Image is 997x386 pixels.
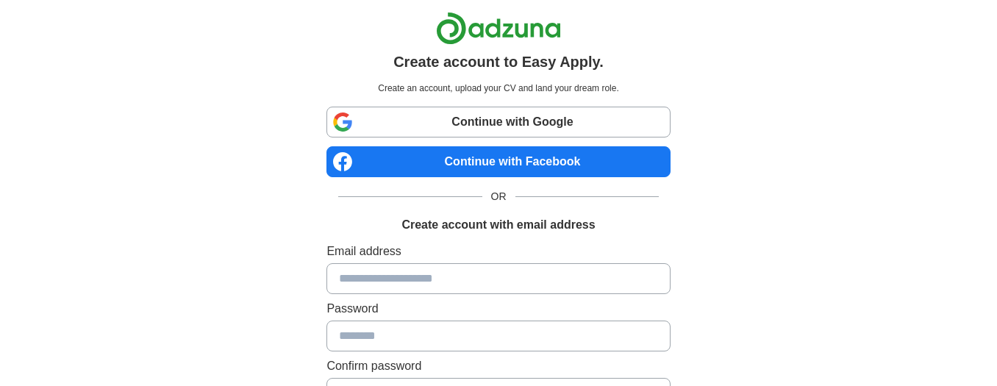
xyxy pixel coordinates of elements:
[326,300,670,318] label: Password
[401,216,595,234] h1: Create account with email address
[329,82,667,95] p: Create an account, upload your CV and land your dream role.
[436,12,561,45] img: Adzuna logo
[393,51,604,73] h1: Create account to Easy Apply.
[482,189,515,204] span: OR
[326,107,670,137] a: Continue with Google
[326,357,670,375] label: Confirm password
[326,146,670,177] a: Continue with Facebook
[326,243,670,260] label: Email address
